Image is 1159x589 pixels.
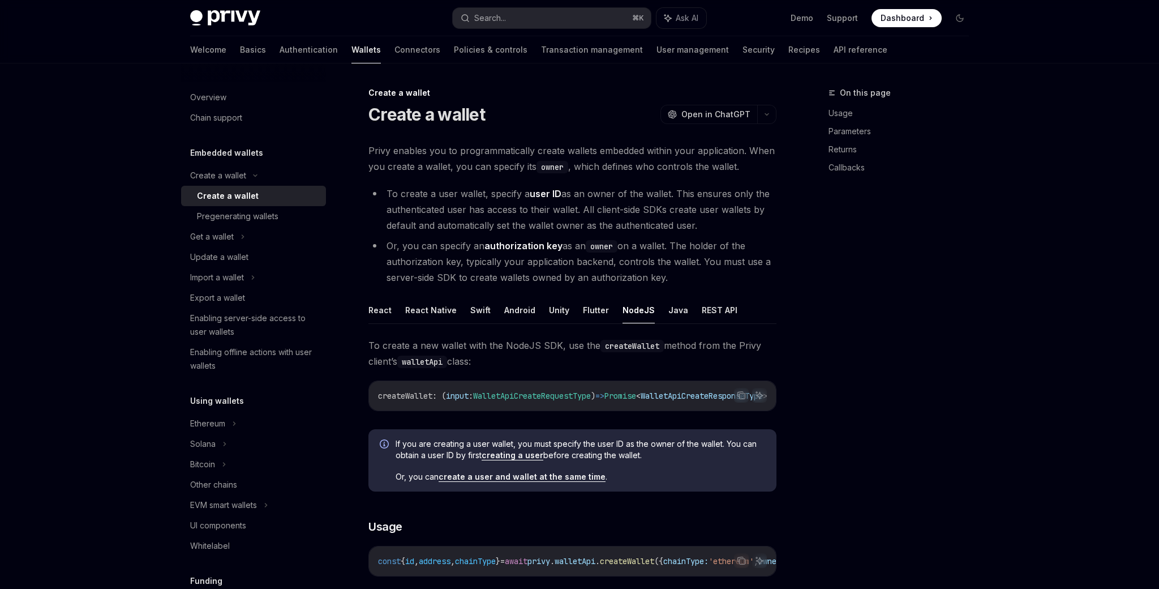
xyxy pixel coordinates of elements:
button: Java [668,297,688,323]
div: Export a wallet [190,291,245,305]
div: Ethereum [190,417,225,430]
button: React Native [405,297,457,323]
code: owner [536,161,568,173]
div: Enabling server-side access to user wallets [190,311,319,339]
span: ⌘ K [632,14,644,23]
button: Copy the contents from the code block [734,553,749,568]
span: On this page [840,86,891,100]
button: Copy the contents from the code block [734,388,749,403]
button: Ask AI [752,553,767,568]
span: } [496,556,500,566]
div: UI components [190,519,246,532]
span: input [446,391,469,401]
a: Transaction management [541,36,643,63]
div: Create a wallet [197,189,259,203]
a: create a user and wallet at the same time [439,472,606,482]
span: ({ [654,556,663,566]
a: Policies & controls [454,36,527,63]
div: Update a wallet [190,250,248,264]
a: Wallets [351,36,381,63]
div: EVM smart wallets [190,498,257,512]
span: . [550,556,555,566]
div: Search... [474,11,506,25]
svg: Info [380,439,391,451]
h5: Using wallets [190,394,244,408]
div: Whitelabel [190,539,230,553]
span: If you are creating a user wallet, you must specify the user ID as the owner of the wallet. You c... [396,438,765,461]
a: Enabling server-side access to user wallets [181,308,326,342]
img: dark logo [190,10,260,26]
span: Open in ChatGPT [681,109,750,120]
code: owner [586,240,617,253]
a: User management [656,36,729,63]
div: Solana [190,437,216,451]
span: { [401,556,405,566]
a: Demo [791,12,813,24]
a: Overview [181,87,326,108]
a: Welcome [190,36,226,63]
strong: user ID [530,188,561,199]
button: Unity [549,297,569,323]
span: await [505,556,527,566]
a: Pregenerating wallets [181,206,326,227]
span: owner: [758,556,785,566]
button: Ask AI [656,8,706,28]
a: Callbacks [829,159,978,177]
a: Usage [829,104,978,122]
button: NodeJS [623,297,655,323]
span: walletApi [555,556,595,566]
a: Dashboard [872,9,942,27]
div: Overview [190,91,226,104]
a: API reference [834,36,887,63]
button: React [368,297,392,323]
span: ) [591,391,595,401]
span: Privy enables you to programmatically create wallets embedded within your application. When you c... [368,143,776,174]
div: Create a wallet [190,169,246,182]
a: Enabling offline actions with user wallets [181,342,326,376]
span: Or, you can . [396,471,765,483]
span: WalletApiCreateResponseType [641,391,763,401]
a: Update a wallet [181,247,326,267]
span: const [378,556,401,566]
span: < [636,391,641,401]
span: createWallet [600,556,654,566]
div: Create a wallet [368,87,776,99]
button: Flutter [583,297,609,323]
h1: Create a wallet [368,104,485,125]
a: Returns [829,140,978,159]
span: Ask AI [676,12,698,24]
span: Dashboard [881,12,924,24]
span: chainType [455,556,496,566]
span: , [450,556,455,566]
a: Connectors [394,36,440,63]
span: Promise [604,391,636,401]
span: privy [527,556,550,566]
a: Chain support [181,108,326,128]
li: Or, you can specify an as an on a wallet. The holder of the authorization key, typically your app... [368,238,776,285]
span: id [405,556,414,566]
code: walletApi [397,356,447,368]
span: 'ethereum' [709,556,754,566]
button: Toggle dark mode [951,9,969,27]
a: creating a user [482,450,543,460]
span: : ( [432,391,446,401]
a: Authentication [280,36,338,63]
span: chainType: [663,556,709,566]
span: address [419,556,450,566]
div: Enabling offline actions with user wallets [190,345,319,373]
li: To create a user wallet, specify a as an owner of the wallet. This ensures only the authenticated... [368,186,776,233]
button: REST API [702,297,737,323]
a: Create a wallet [181,186,326,206]
div: Chain support [190,111,242,125]
button: Android [504,297,535,323]
span: = [500,556,505,566]
div: Bitcoin [190,458,215,471]
a: UI components [181,515,326,536]
a: Basics [240,36,266,63]
a: Export a wallet [181,288,326,308]
div: Other chains [190,478,237,492]
span: . [595,556,600,566]
a: Parameters [829,122,978,140]
span: createWallet [378,391,432,401]
a: Recipes [788,36,820,63]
